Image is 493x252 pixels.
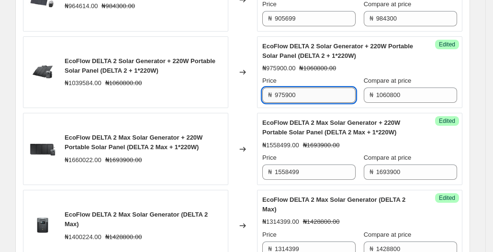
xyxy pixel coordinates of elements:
[370,15,373,22] span: ₦
[28,211,57,240] img: ecoflow-delta-2-max-portable-power-station-51116205146451_fc309c33-d0a9-4c40-9566-35f7508f2467_80...
[262,43,413,59] span: EcoFlow DELTA 2 Solar Generator + 220W Portable Solar Panel (DELTA 2 + 1*220W)
[105,155,142,165] strike: ₦1693900.00
[262,119,400,136] span: EcoFlow DELTA 2 Max Solar Generator + 220W Portable Solar Panel (DELTA 2 Max + 1*220W)
[262,217,299,227] div: ₦1314399.00
[268,15,272,22] span: ₦
[262,77,277,84] span: Price
[101,1,134,11] strike: ₦984300.00
[364,77,412,84] span: Compare at price
[65,211,208,228] span: EcoFlow DELTA 2 Max Solar Generator (DELTA 2 Max)
[262,141,299,150] div: ₦1558499.00
[262,196,405,213] span: EcoFlow DELTA 2 Max Solar Generator (DELTA 2 Max)
[364,231,412,238] span: Compare at price
[262,0,277,8] span: Price
[303,141,340,150] strike: ₦1693900.00
[65,1,98,11] div: ₦964614.00
[65,57,215,74] span: EcoFlow DELTA 2 Solar Generator + 220W Portable Solar Panel (DELTA 2 + 1*220W)
[364,154,412,161] span: Compare at price
[439,194,455,202] span: Edited
[262,64,295,73] div: ₦975900.00
[65,155,101,165] div: ₦1660022.00
[65,78,101,88] div: ₦1039584.00
[28,58,57,87] img: ecoflow-delta-2-220w-portable-solar-panel-35798209659072_80x.png
[105,78,142,88] strike: ₦1060800.00
[370,91,373,99] span: ₦
[364,0,412,8] span: Compare at price
[370,168,373,175] span: ₦
[299,64,336,73] strike: ₦1060800.00
[65,232,101,242] div: ₦1400224.00
[262,154,277,161] span: Price
[303,217,340,227] strike: ₦1428800.00
[105,232,142,242] strike: ₦1428800.00
[262,231,277,238] span: Price
[439,117,455,125] span: Edited
[268,91,272,99] span: ₦
[28,135,57,164] img: ecoflow-delta-2-max-220w-portable-solar-panel-50905714393427_ecf83aa8-5ff1-43fb-ac45-60cc66ba0653...
[268,168,272,175] span: ₦
[439,41,455,48] span: Edited
[65,134,202,151] span: EcoFlow DELTA 2 Max Solar Generator + 220W Portable Solar Panel (DELTA 2 Max + 1*220W)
